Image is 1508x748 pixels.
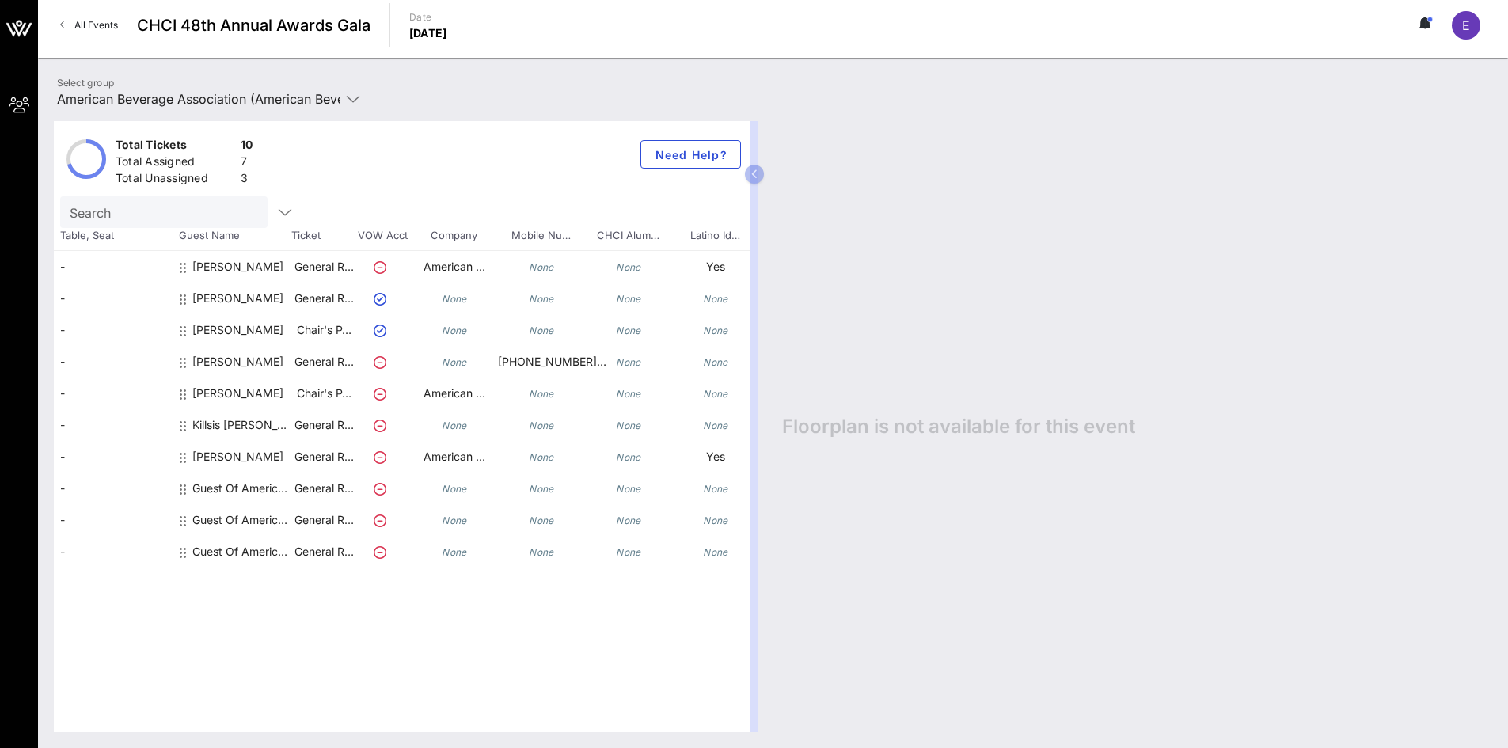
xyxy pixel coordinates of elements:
[116,170,234,190] div: Total Unassigned
[616,261,641,273] i: None
[616,420,641,431] i: None
[529,420,554,431] i: None
[442,483,467,495] i: None
[703,546,728,558] i: None
[703,483,728,495] i: None
[54,228,173,244] span: Table, Seat
[411,251,498,283] p: American …
[241,137,253,157] div: 10
[54,504,173,536] div: -
[54,378,173,409] div: -
[529,325,554,336] i: None
[409,25,447,41] p: [DATE]
[292,346,355,378] p: General R…
[192,314,283,346] div: Franklin Davis
[192,536,292,568] div: Guest Of American Beverage Association
[529,293,554,305] i: None
[616,388,641,400] i: None
[616,325,641,336] i: None
[616,451,641,463] i: None
[671,228,758,244] span: Latino Id…
[291,228,355,244] span: Ticket
[529,483,554,495] i: None
[137,13,370,37] span: CHCI 48th Annual Awards Gala
[54,314,173,346] div: -
[703,293,728,305] i: None
[241,154,253,173] div: 7
[442,546,467,558] i: None
[703,325,728,336] i: None
[529,388,554,400] i: None
[442,420,467,431] i: None
[292,314,355,346] p: Chair's P…
[116,154,234,173] div: Total Assigned
[54,536,173,568] div: -
[529,261,554,273] i: None
[292,473,355,504] p: General R…
[497,228,584,244] span: Mobile Nu…
[292,536,355,568] p: General R…
[442,514,467,526] i: None
[442,293,467,305] i: None
[442,325,467,336] i: None
[672,251,759,283] p: Yes
[442,356,467,368] i: None
[192,409,292,441] div: Killsis Wright
[703,514,728,526] i: None
[616,293,641,305] i: None
[192,473,292,504] div: Guest Of American Beverage Association
[498,346,585,378] p: [PHONE_NUMBER]…
[1452,11,1480,40] div: E
[292,283,355,314] p: General R…
[54,283,173,314] div: -
[529,514,554,526] i: None
[192,283,283,314] div: Emily Smith
[782,415,1135,439] span: Floorplan is not available for this event
[54,441,173,473] div: -
[411,441,498,473] p: American …
[54,409,173,441] div: -
[529,546,554,558] i: None
[292,504,355,536] p: General R…
[54,251,173,283] div: -
[703,420,728,431] i: None
[672,441,759,473] p: Yes
[57,77,114,89] label: Select group
[703,356,728,368] i: None
[192,441,283,485] div: Trudi Moore
[703,388,728,400] i: None
[54,473,173,504] div: -
[192,378,283,422] div: Kevin Keane
[616,483,641,495] i: None
[292,251,355,283] p: General R…
[529,451,554,463] i: None
[584,228,671,244] span: CHCI Alum…
[616,356,641,368] i: None
[192,251,283,295] div: Elizabeth Yepes
[192,504,292,536] div: Guest Of American Beverage Association
[192,346,283,390] div: Joe Trivette
[292,378,355,409] p: Chair's P…
[116,137,234,157] div: Total Tickets
[51,13,127,38] a: All Events
[1462,17,1470,33] span: E
[654,148,727,161] span: Need Help?
[54,346,173,378] div: -
[410,228,497,244] span: Company
[292,409,355,441] p: General R…
[411,378,498,409] p: American …
[640,140,741,169] button: Need Help?
[74,19,118,31] span: All Events
[409,9,447,25] p: Date
[616,546,641,558] i: None
[292,441,355,473] p: General R…
[241,170,253,190] div: 3
[616,514,641,526] i: None
[173,228,291,244] span: Guest Name
[355,228,410,244] span: VOW Acct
